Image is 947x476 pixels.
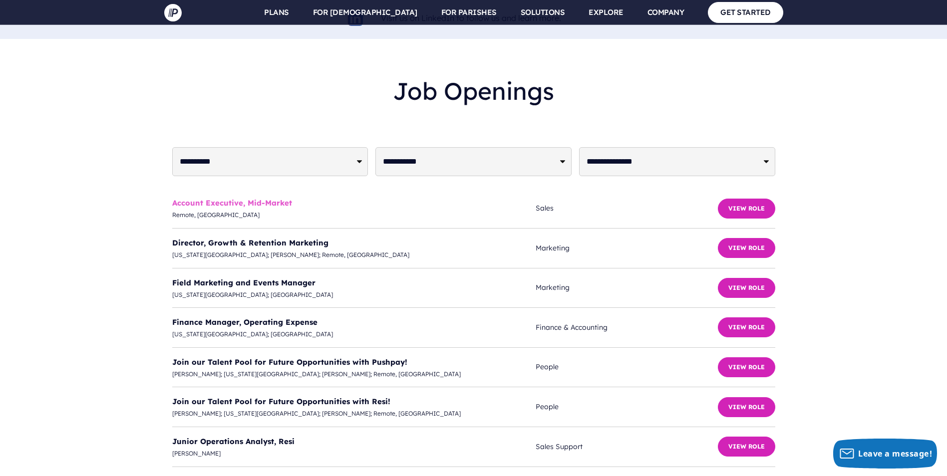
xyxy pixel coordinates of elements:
[172,210,536,221] span: Remote, [GEOGRAPHIC_DATA]
[718,238,775,258] button: View Role
[172,238,328,247] a: Director, Growth & Retention Marketing
[172,198,292,208] a: Account Executive, Mid-Market
[172,369,536,380] span: [PERSON_NAME]; [US_STATE][GEOGRAPHIC_DATA]; [PERSON_NAME]; Remote, [GEOGRAPHIC_DATA]
[172,289,536,300] span: [US_STATE][GEOGRAPHIC_DATA]; [GEOGRAPHIC_DATA]
[833,439,937,469] button: Leave a message!
[172,69,775,113] h2: Job Openings
[172,278,316,287] a: Field Marketing and Events Manager
[718,317,775,337] button: View Role
[172,437,295,446] a: Junior Operations Analyst, Resi
[172,329,536,340] span: [US_STATE][GEOGRAPHIC_DATA]; [GEOGRAPHIC_DATA]
[172,448,536,459] span: [PERSON_NAME]
[536,281,717,294] span: Marketing
[718,437,775,457] button: View Role
[536,202,717,215] span: Sales
[172,317,317,327] a: Finance Manager, Operating Expense
[536,441,717,453] span: Sales Support
[718,397,775,417] button: View Role
[708,2,783,22] a: GET STARTED
[536,242,717,254] span: Marketing
[858,448,932,459] span: Leave a message!
[718,278,775,298] button: View Role
[718,199,775,219] button: View Role
[536,321,717,334] span: Finance & Accounting
[718,357,775,377] button: View Role
[172,397,390,406] a: Join our Talent Pool for Future Opportunities with Resi!
[172,357,407,367] a: Join our Talent Pool for Future Opportunities with Pushpay!
[536,361,717,373] span: People
[536,401,717,413] span: People
[172,249,536,260] span: [US_STATE][GEOGRAPHIC_DATA]; [PERSON_NAME]; Remote, [GEOGRAPHIC_DATA]
[172,408,536,419] span: [PERSON_NAME]; [US_STATE][GEOGRAPHIC_DATA]; [PERSON_NAME]; Remote, [GEOGRAPHIC_DATA]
